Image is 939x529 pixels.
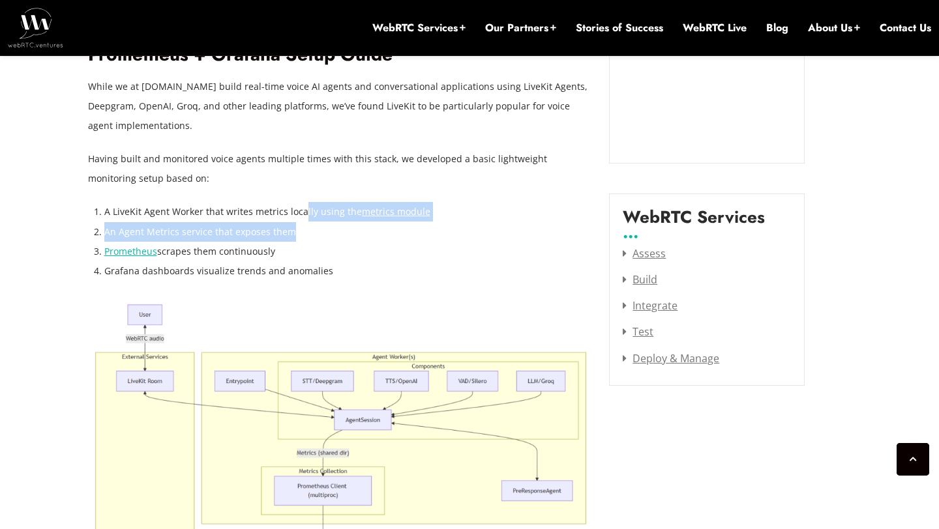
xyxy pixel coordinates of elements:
[766,21,788,35] a: Blog
[623,207,765,237] label: WebRTC Services
[808,21,860,35] a: About Us
[8,8,63,47] img: WebRTC.ventures
[623,324,653,339] a: Test
[88,149,590,188] p: Having built and monitored voice agents multiple times with this stack, we developed a basic ligh...
[104,261,590,281] li: Grafana dashboards visualize trends and anomalies
[576,21,663,35] a: Stories of Success
[372,21,466,35] a: WebRTC Services
[485,21,556,35] a: Our Partners
[683,21,747,35] a: WebRTC Live
[104,242,590,261] li: scrapes them continuously
[623,246,666,261] a: Assess
[880,21,931,35] a: Contact Us
[104,222,590,242] li: An Agent Metrics service that exposes them
[623,351,719,365] a: Deploy & Manage
[623,272,657,287] a: Build
[88,44,590,66] h2: Prometheus + Grafana Setup Guide
[623,298,678,313] a: Integrate
[362,205,430,218] a: metrics module
[104,245,157,257] a: Prometheus
[88,77,590,136] p: While we at [DOMAIN_NAME] build real-time voice AI agents and conversational applications using L...
[104,202,590,222] li: A LiveKit Agent Worker that writes metrics locally using the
